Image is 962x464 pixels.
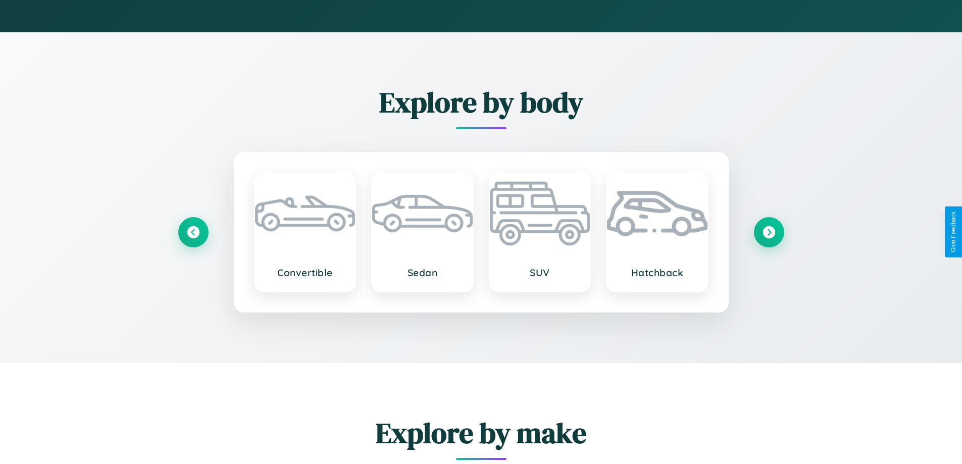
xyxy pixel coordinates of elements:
[382,267,463,279] h3: Sedan
[178,83,784,122] h2: Explore by body
[265,267,345,279] h3: Convertible
[950,212,957,252] div: Give Feedback
[500,267,580,279] h3: SUV
[617,267,697,279] h3: Hatchback
[178,414,784,452] h2: Explore by make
